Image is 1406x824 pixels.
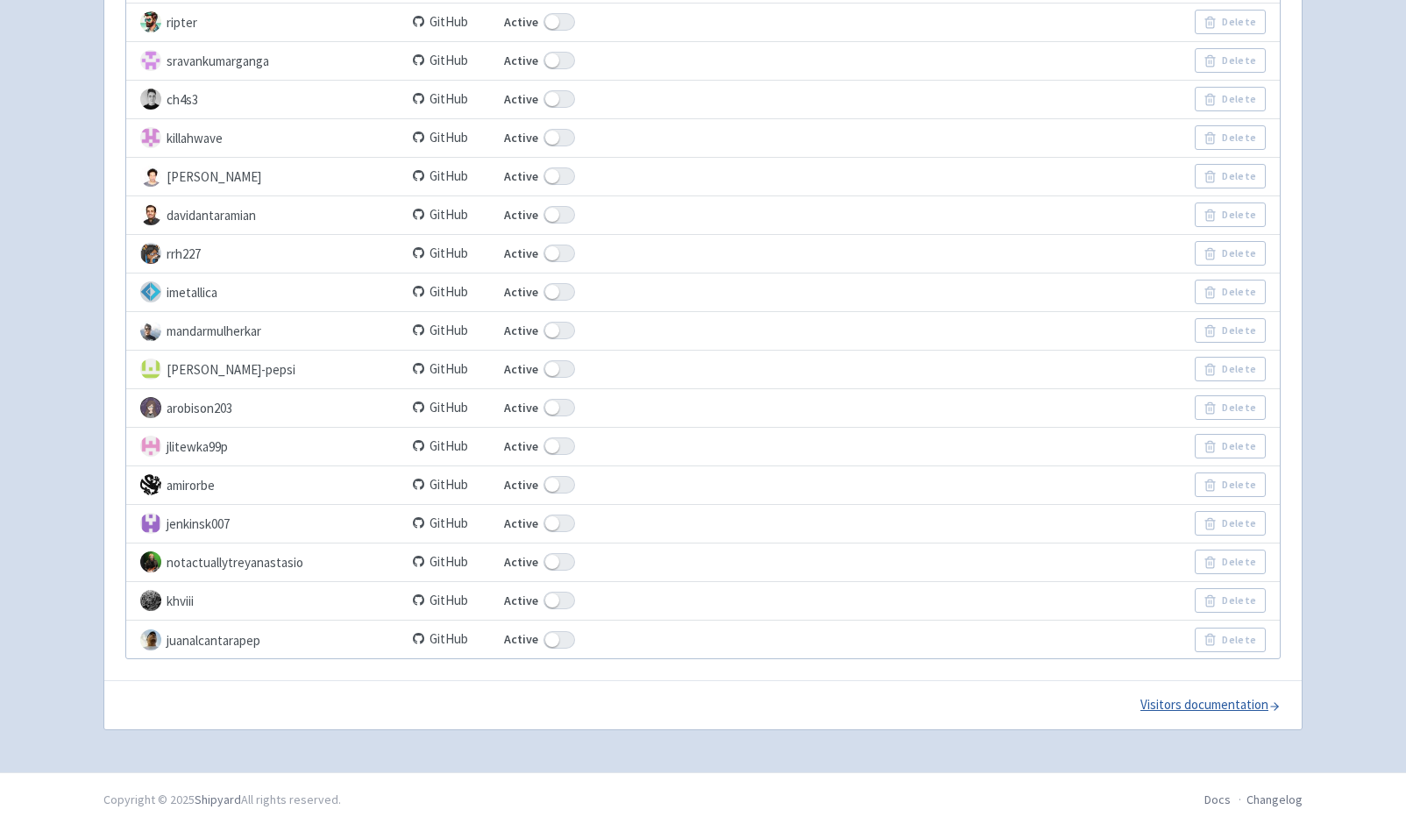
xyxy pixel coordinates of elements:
[504,552,538,572] span: Active
[1195,588,1266,613] button: Delete
[1195,357,1266,381] button: Delete
[1195,511,1266,536] button: Delete
[126,118,408,157] td: killahwave
[408,3,499,41] td: GitHub
[504,514,538,534] span: Active
[504,591,538,611] span: Active
[1195,628,1266,652] button: Delete
[103,791,341,809] div: Copyright © 2025 All rights reserved.
[408,543,499,581] td: GitHub
[504,359,538,380] span: Active
[126,465,408,504] td: amirorbe
[504,244,538,264] span: Active
[504,89,538,110] span: Active
[408,311,499,350] td: GitHub
[504,475,538,495] span: Active
[408,427,499,465] td: GitHub
[408,273,499,311] td: GitHub
[408,41,499,80] td: GitHub
[408,465,499,504] td: GitHub
[126,581,408,620] td: khviii
[1195,164,1266,188] button: Delete
[408,350,499,388] td: GitHub
[126,543,408,581] td: notactuallytreyanastasio
[408,581,499,620] td: GitHub
[1195,550,1266,574] button: Delete
[408,504,499,543] td: GitHub
[126,234,408,273] td: rrh227
[126,388,408,427] td: arobison203
[504,629,538,650] span: Active
[126,504,408,543] td: jenkinsk007
[1195,472,1266,497] button: Delete
[504,12,538,32] span: Active
[1195,280,1266,304] button: Delete
[126,3,408,41] td: ripter
[408,234,499,273] td: GitHub
[1195,434,1266,458] button: Delete
[504,437,538,457] span: Active
[126,620,408,658] td: juanalcantarapep
[1246,792,1303,807] a: Changelog
[1195,125,1266,150] button: Delete
[408,388,499,427] td: GitHub
[504,51,538,71] span: Active
[1195,241,1266,266] button: Delete
[1195,87,1266,111] button: Delete
[504,205,538,225] span: Active
[408,620,499,658] td: GitHub
[195,792,241,807] a: Shipyard
[408,80,499,118] td: GitHub
[1195,202,1266,227] button: Delete
[408,118,499,157] td: GitHub
[504,398,538,418] span: Active
[126,273,408,311] td: imetallica
[408,157,499,195] td: GitHub
[504,321,538,341] span: Active
[1195,395,1266,420] button: Delete
[1204,792,1231,807] a: Docs
[126,427,408,465] td: jlitewka99p
[1140,695,1281,715] a: Visitors documentation
[504,167,538,187] span: Active
[126,80,408,118] td: ch4s3
[1195,318,1266,343] button: Delete
[126,350,408,388] td: [PERSON_NAME]-pepsi
[126,41,408,80] td: sravankumarganga
[504,128,538,148] span: Active
[504,282,538,302] span: Active
[126,311,408,350] td: mandarmulherkar
[1195,10,1266,34] button: Delete
[408,195,499,234] td: GitHub
[1195,48,1266,73] button: Delete
[126,157,408,195] td: [PERSON_NAME]
[126,195,408,234] td: davidantaramian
